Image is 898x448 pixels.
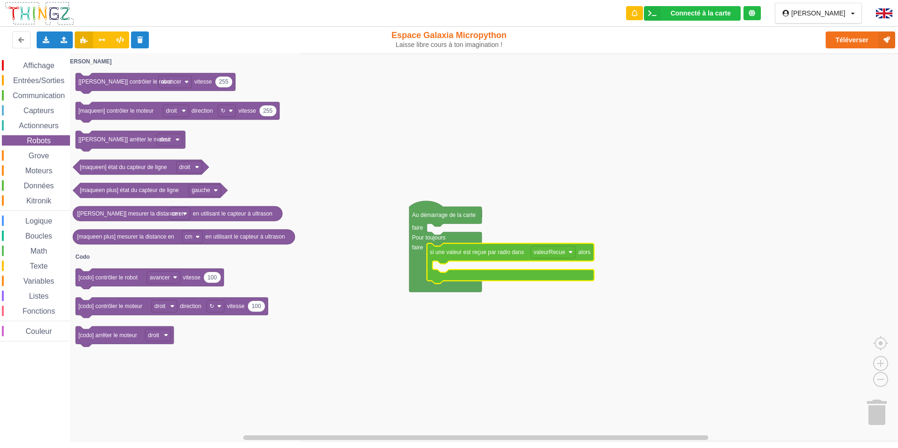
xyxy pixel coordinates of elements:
[263,108,272,114] text: 255
[27,152,51,160] span: Grove
[430,249,524,255] text: si une valeur est reçue par radio dans
[64,58,112,65] text: [PERSON_NAME]
[24,232,54,240] span: Boucles
[23,182,55,190] span: Données
[80,164,167,170] text: [maqueen] état du capteur de ligne
[183,274,201,281] text: vitesse
[239,108,256,114] text: vitesse
[75,254,90,260] text: Codo
[22,107,55,115] span: Capteurs
[412,212,476,218] text: Au démarrage de la carte
[161,78,181,85] text: avancer
[160,136,171,143] text: droit
[17,122,60,130] span: Actionneurs
[78,136,171,143] text: [[PERSON_NAME]] arrêter le moteur
[77,233,174,240] text: [maqueen plus] mesurer la distance en
[24,327,54,335] span: Couleur
[77,210,185,217] text: [[PERSON_NAME]] mesurer la distance en
[534,249,565,255] text: valeurRecue
[185,233,193,240] text: cm
[180,303,201,309] text: direction
[29,247,49,255] span: Math
[192,187,210,193] text: gauche
[371,41,527,49] div: Laisse libre cours à ton imagination !
[826,31,895,48] button: Téléverser
[4,1,75,26] img: thingz_logo.png
[78,78,172,85] text: [[PERSON_NAME]] contrôler le robot
[78,332,137,339] text: [codo] arrêter le moteur
[644,6,741,21] div: Ta base fonctionne bien !
[78,108,154,114] text: [maqueen] contrôler le moteur
[205,233,285,240] text: en utilisant le capteur à ultrason
[209,303,214,309] text: ↻
[412,224,423,231] text: faire
[28,262,49,270] span: Texte
[78,274,138,281] text: [codo] contrôler le robot
[25,197,53,205] span: Kitronik
[22,277,56,285] span: Variables
[876,8,892,18] img: gb.png
[179,164,191,170] text: droit
[166,108,177,114] text: droit
[24,217,54,225] span: Logique
[227,303,245,309] text: vitesse
[11,92,66,100] span: Communication
[155,303,166,309] text: droit
[371,30,527,49] div: Espace Galaxia Micropython
[192,108,213,114] text: direction
[219,78,228,85] text: 255
[172,210,180,217] text: cm
[80,187,179,193] text: [maqueen plus] état du capteur de ligne
[22,62,55,70] span: Affichage
[791,10,845,16] div: [PERSON_NAME]
[78,303,142,309] text: [codo] contrôler le moteur
[743,6,761,20] div: Tu es connecté au serveur de création de Thingz
[193,210,272,217] text: en utilisant le capteur à ultrason
[221,108,225,114] text: ↻
[24,167,54,175] span: Moteurs
[150,274,170,281] text: avancer
[671,10,731,16] div: Connecté à la carte
[21,307,56,315] span: Fonctions
[252,303,261,309] text: 100
[12,77,66,85] span: Entrées/Sorties
[25,137,52,145] span: Robots
[412,244,423,251] text: faire
[578,249,590,255] text: alors
[208,274,217,281] text: 100
[28,292,50,300] span: Listes
[412,234,445,241] text: Pour toujours
[148,332,159,339] text: droit
[194,78,212,85] text: vitesse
